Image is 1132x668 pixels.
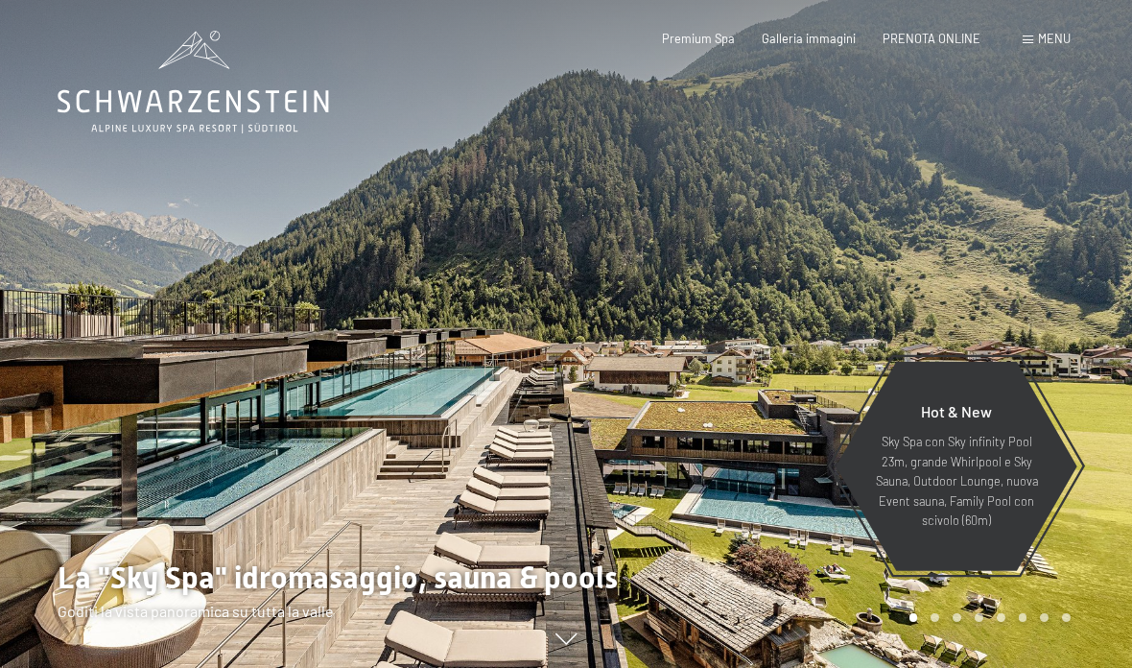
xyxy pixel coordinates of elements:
[1062,613,1071,622] div: Carousel Page 8
[883,31,980,46] a: PRENOTA ONLINE
[953,613,961,622] div: Carousel Page 3
[762,31,856,46] a: Galleria immagini
[1040,613,1049,622] div: Carousel Page 7
[835,361,1078,572] a: Hot & New Sky Spa con Sky infinity Pool 23m, grande Whirlpool e Sky Sauna, Outdoor Lounge, nuova ...
[1038,31,1071,46] span: Menu
[909,613,918,622] div: Carousel Page 1 (Current Slide)
[662,31,735,46] a: Premium Spa
[931,613,939,622] div: Carousel Page 2
[975,613,983,622] div: Carousel Page 4
[903,613,1071,622] div: Carousel Pagination
[921,402,992,420] span: Hot & New
[1019,613,1027,622] div: Carousel Page 6
[997,613,1005,622] div: Carousel Page 5
[873,432,1040,530] p: Sky Spa con Sky infinity Pool 23m, grande Whirlpool e Sky Sauna, Outdoor Lounge, nuova Event saun...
